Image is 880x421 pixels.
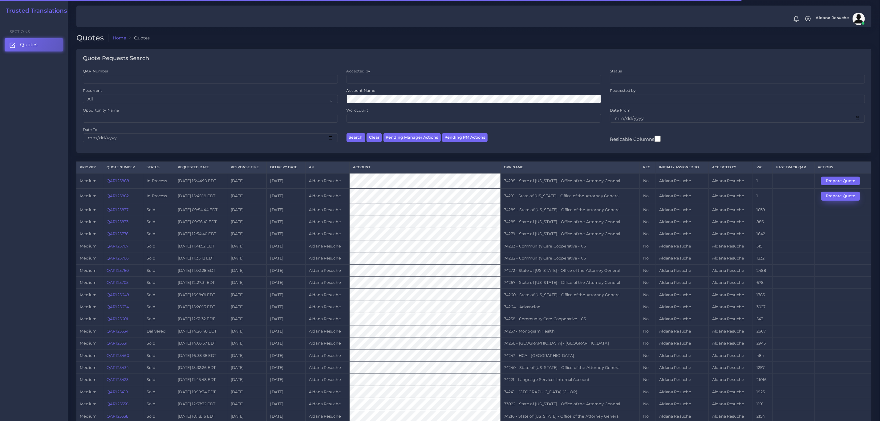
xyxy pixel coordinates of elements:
td: Sold [143,240,174,252]
span: medium [80,402,96,406]
a: Trusted Translations [2,7,67,14]
label: Requested by [610,88,636,93]
td: 74295 - State of [US_STATE] - Office of the Attorney General [501,173,640,189]
td: [DATE] [227,216,267,228]
a: QAR125531 [107,341,128,345]
td: No [640,173,656,189]
td: No [640,374,656,386]
span: medium [80,305,96,309]
a: QAR125776 [107,231,128,236]
a: QAR125766 [107,256,129,260]
td: Sold [143,374,174,386]
td: No [640,325,656,337]
td: 74256 - [GEOGRAPHIC_DATA] - [GEOGRAPHIC_DATA] [501,337,640,349]
td: [DATE] [227,362,267,374]
td: 484 [753,349,773,362]
td: Sold [143,252,174,264]
td: [DATE] 09:36:41 EDT [174,216,227,228]
td: [DATE] [227,301,267,313]
span: medium [80,256,96,260]
a: QAR125338 [107,414,128,419]
th: Delivery Date [267,162,306,173]
td: No [640,228,656,240]
td: [DATE] [267,216,306,228]
th: Accepted by [709,162,753,173]
td: [DATE] 10:19:34 EDT [174,386,227,398]
span: medium [80,341,96,345]
span: medium [80,365,96,370]
td: [DATE] [227,325,267,337]
td: No [640,386,656,398]
td: Aldana Resuche [305,386,350,398]
td: Sold [143,277,174,289]
a: QAR125460 [107,353,129,358]
td: Aldana Resuche [305,240,350,252]
td: [DATE] [267,289,306,301]
td: [DATE] [227,228,267,240]
td: [DATE] [267,277,306,289]
td: Aldana Resuche [305,398,350,410]
span: medium [80,292,96,297]
td: 2488 [753,264,773,276]
td: Aldana Resuche [305,325,350,337]
td: [DATE] [267,386,306,398]
td: 1923 [753,386,773,398]
a: QAR125888 [107,178,129,183]
span: medium [80,329,96,333]
a: QAR125634 [107,305,129,309]
td: 74221 - Language Services Internal Account [501,374,640,386]
img: avatar [853,13,865,25]
td: Aldana Resuche [709,313,753,325]
a: QAR125419 [107,390,128,394]
td: [DATE] 09:54:44 EDT [174,204,227,216]
td: Aldana Resuche [656,337,709,349]
td: Aldana Resuche [709,398,753,410]
td: Aldana Resuche [656,398,709,410]
span: Quotes [20,41,38,48]
td: Aldana Resuche [656,374,709,386]
td: [DATE] 11:02:28 EDT [174,264,227,276]
td: 74247 - HCA - [GEOGRAPHIC_DATA] [501,349,640,362]
td: No [640,240,656,252]
td: [DATE] [227,386,267,398]
td: [DATE] 16:38:36 EDT [174,349,227,362]
span: medium [80,390,96,394]
td: [DATE] [267,313,306,325]
td: [DATE] [267,204,306,216]
td: Aldana Resuche [305,228,350,240]
td: 3027 [753,301,773,313]
td: No [640,398,656,410]
td: [DATE] 12:37:32 EDT [174,398,227,410]
td: [DATE] [267,301,306,313]
a: Prepare Quote [821,178,864,183]
td: Aldana Resuche [709,189,753,204]
h2: Quotes [76,34,108,43]
td: 73922 - State of [US_STATE] - Office of the Attorney General [501,398,640,410]
td: Aldana Resuche [709,240,753,252]
label: Date From [610,108,631,113]
td: Aldana Resuche [709,349,753,362]
a: QAR125358 [107,402,128,406]
span: medium [80,207,96,212]
button: Pending PM Actions [442,133,488,142]
td: [DATE] [267,189,306,204]
td: 74267 - State of [US_STATE] - Office of the Attorney General [501,277,640,289]
a: QAR125434 [107,365,129,370]
td: Aldana Resuche [305,216,350,228]
td: Aldana Resuche [656,264,709,276]
td: Aldana Resuche [305,301,350,313]
th: Account [350,162,501,173]
a: QAR125601 [107,317,128,321]
label: Status [610,68,622,74]
td: No [640,337,656,349]
td: [DATE] 14:03:37 EDT [174,337,227,349]
label: Account Name [347,88,375,93]
td: Aldana Resuche [656,173,709,189]
td: 1 [753,189,773,204]
td: Aldana Resuche [656,277,709,289]
td: 74257 - Monogram Health [501,325,640,337]
td: Aldana Resuche [709,216,753,228]
td: No [640,189,656,204]
label: Resizable Columns [610,135,660,143]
